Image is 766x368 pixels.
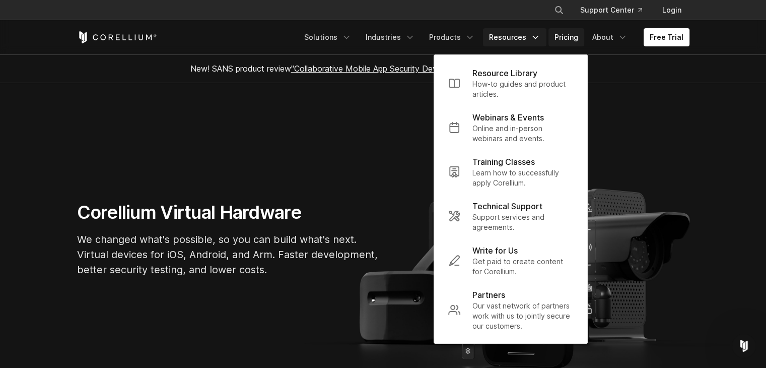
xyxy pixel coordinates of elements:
[440,283,581,337] a: Partners Our vast network of partners work with us to jointly secure our customers.
[440,194,581,238] a: Technical Support Support services and agreements.
[77,31,157,43] a: Corellium Home
[423,28,481,46] a: Products
[472,67,537,79] p: Resource Library
[472,289,505,301] p: Partners
[472,124,573,144] p: Online and in-person webinars and events.
[542,1,689,19] div: Navigation Menu
[440,61,581,105] a: Resource Library How-to guides and product articles.
[472,168,573,188] p: Learn how to successfully apply Corellium.
[360,28,421,46] a: Industries
[732,334,756,358] iframe: Intercom live chat
[190,64,576,74] span: New! SANS product review now available.
[548,28,584,46] a: Pricing
[472,200,542,212] p: Technical Support
[644,28,689,46] a: Free Trial
[572,1,650,19] a: Support Center
[298,28,358,46] a: Solutions
[483,28,546,46] a: Resources
[472,301,573,331] p: Our vast network of partners work with us to jointly secure our customers.
[654,1,689,19] a: Login
[586,28,634,46] a: About
[298,28,689,46] div: Navigation Menu
[472,212,573,232] p: Support services and agreements.
[472,257,573,277] p: Get paid to create content for Corellium.
[472,111,544,124] p: Webinars & Events
[440,238,581,283] a: Write for Us Get paid to create content for Corellium.
[291,64,523,74] a: "Collaborative Mobile App Security Development and Analysis"
[440,150,581,194] a: Training Classes Learn how to successfully apply Corellium.
[550,1,568,19] button: Search
[472,244,518,257] p: Write for Us
[77,201,379,224] h1: Corellium Virtual Hardware
[440,105,581,150] a: Webinars & Events Online and in-person webinars and events.
[472,79,573,99] p: How-to guides and product articles.
[472,156,535,168] p: Training Classes
[77,232,379,277] p: We changed what's possible, so you can build what's next. Virtual devices for iOS, Android, and A...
